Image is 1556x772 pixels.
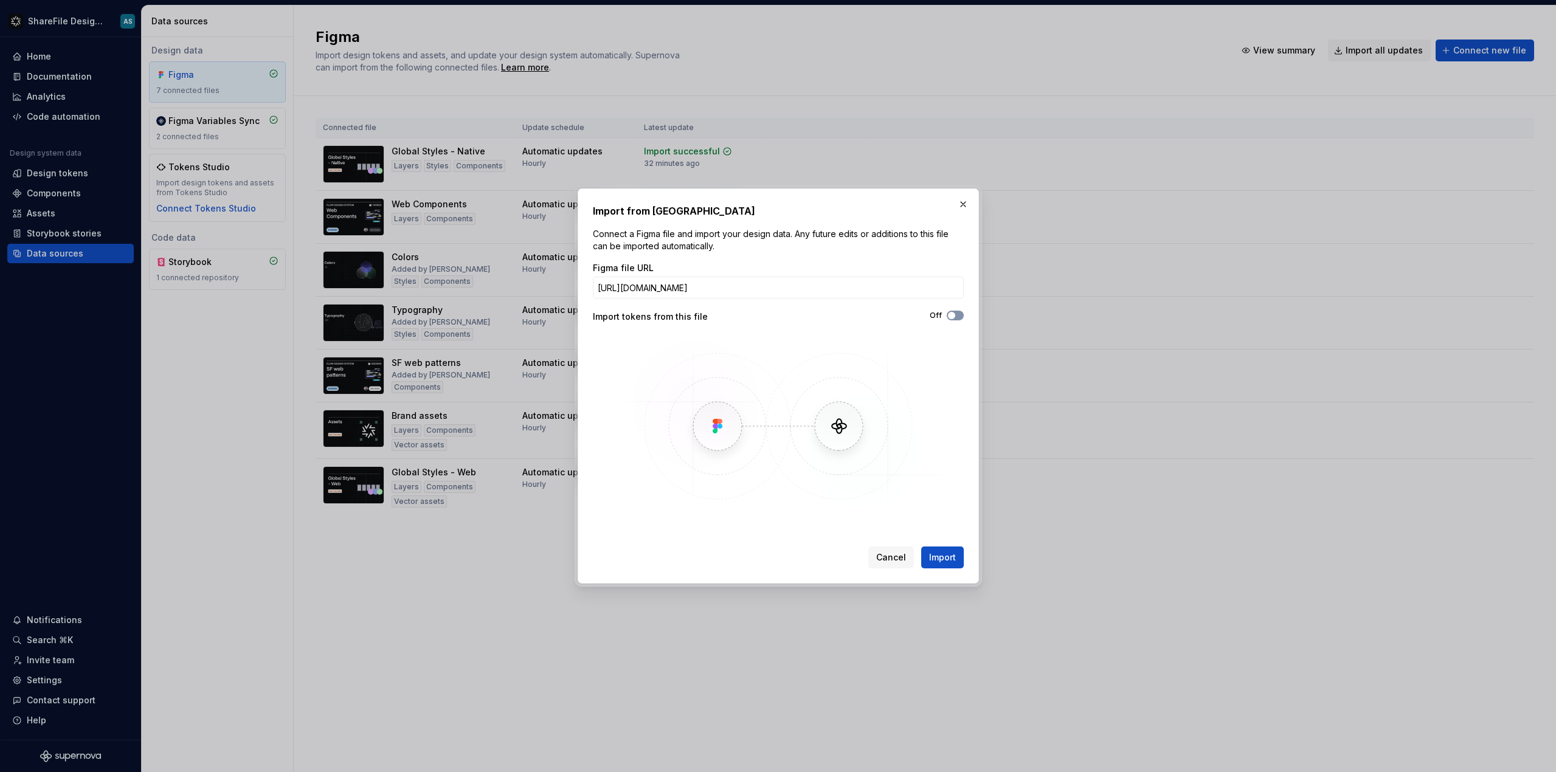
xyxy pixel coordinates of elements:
[921,546,964,568] button: Import
[593,277,964,298] input: https://figma.com/file/...
[593,228,964,252] p: Connect a Figma file and import your design data. Any future edits or additions to this file can ...
[593,262,654,274] label: Figma file URL
[876,551,906,563] span: Cancel
[593,311,778,323] div: Import tokens from this file
[930,311,942,320] label: Off
[868,546,914,568] button: Cancel
[593,204,964,218] h2: Import from [GEOGRAPHIC_DATA]
[929,551,956,563] span: Import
